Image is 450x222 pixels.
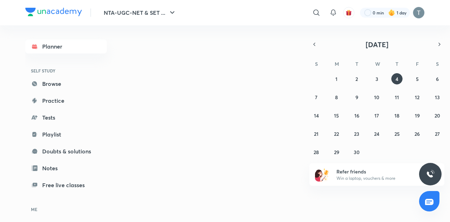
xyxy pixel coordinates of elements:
[311,110,322,121] button: September 14, 2025
[415,94,419,101] abbr: September 12, 2025
[414,131,420,137] abbr: September 26, 2025
[334,131,339,137] abbr: September 22, 2025
[366,40,388,49] span: [DATE]
[394,112,399,119] abbr: September 18, 2025
[371,73,382,84] button: September 3, 2025
[315,94,317,101] abbr: September 7, 2025
[355,61,358,67] abbr: Tuesday
[436,76,439,82] abbr: September 6, 2025
[354,131,359,137] abbr: September 23, 2025
[334,112,339,119] abbr: September 15, 2025
[351,91,362,103] button: September 9, 2025
[319,39,435,49] button: [DATE]
[415,112,420,119] abbr: September 19, 2025
[343,7,354,18] button: avatar
[391,110,403,121] button: September 18, 2025
[334,149,339,156] abbr: September 29, 2025
[346,9,352,16] img: avatar
[412,73,423,84] button: September 5, 2025
[396,61,398,67] abbr: Thursday
[416,61,419,67] abbr: Friday
[396,76,398,82] abbr: September 4, 2025
[432,110,443,121] button: September 20, 2025
[412,128,423,139] button: September 26, 2025
[375,76,378,82] abbr: September 3, 2025
[435,94,440,101] abbr: September 13, 2025
[25,39,107,53] a: Planner
[375,61,380,67] abbr: Wednesday
[336,168,423,175] h6: Refer friends
[335,94,338,101] abbr: September 8, 2025
[394,131,400,137] abbr: September 25, 2025
[25,203,107,215] h6: ME
[336,175,423,182] p: Win a laptop, vouchers & more
[331,146,342,158] button: September 29, 2025
[311,128,322,139] button: September 21, 2025
[371,110,382,121] button: September 17, 2025
[395,94,399,101] abbr: September 11, 2025
[311,146,322,158] button: September 28, 2025
[412,91,423,103] button: September 12, 2025
[25,178,107,192] a: Free live classes
[25,110,107,125] a: Tests
[354,149,360,156] abbr: September 30, 2025
[435,131,440,137] abbr: September 27, 2025
[391,73,403,84] button: September 4, 2025
[25,65,107,77] h6: SELF STUDY
[25,94,107,108] a: Practice
[99,6,181,20] button: NTA-UGC-NET & SET ...
[314,131,319,137] abbr: September 21, 2025
[432,128,443,139] button: September 27, 2025
[351,110,362,121] button: September 16, 2025
[371,128,382,139] button: September 24, 2025
[354,112,359,119] abbr: September 16, 2025
[25,144,107,158] a: Doubts & solutions
[25,161,107,175] a: Notes
[432,73,443,84] button: September 6, 2025
[335,76,337,82] abbr: September 1, 2025
[416,76,419,82] abbr: September 5, 2025
[25,77,107,91] a: Browse
[413,7,425,19] img: TEJASWINI M
[311,91,322,103] button: September 7, 2025
[391,128,403,139] button: September 25, 2025
[351,73,362,84] button: September 2, 2025
[331,128,342,139] button: September 22, 2025
[391,91,403,103] button: September 11, 2025
[314,112,319,119] abbr: September 14, 2025
[351,128,362,139] button: September 23, 2025
[436,61,439,67] abbr: Saturday
[371,91,382,103] button: September 10, 2025
[355,94,358,101] abbr: September 9, 2025
[315,167,329,182] img: referral
[331,73,342,84] button: September 1, 2025
[432,91,443,103] button: September 13, 2025
[388,9,395,16] img: streak
[435,112,440,119] abbr: September 20, 2025
[374,131,379,137] abbr: September 24, 2025
[355,76,358,82] abbr: September 2, 2025
[25,8,82,18] a: Company Logo
[314,149,319,156] abbr: September 28, 2025
[25,8,82,16] img: Company Logo
[351,146,362,158] button: September 30, 2025
[374,94,379,101] abbr: September 10, 2025
[374,112,379,119] abbr: September 17, 2025
[315,61,318,67] abbr: Sunday
[331,110,342,121] button: September 15, 2025
[335,61,339,67] abbr: Monday
[412,110,423,121] button: September 19, 2025
[426,170,435,178] img: ttu
[331,91,342,103] button: September 8, 2025
[25,127,107,141] a: Playlist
